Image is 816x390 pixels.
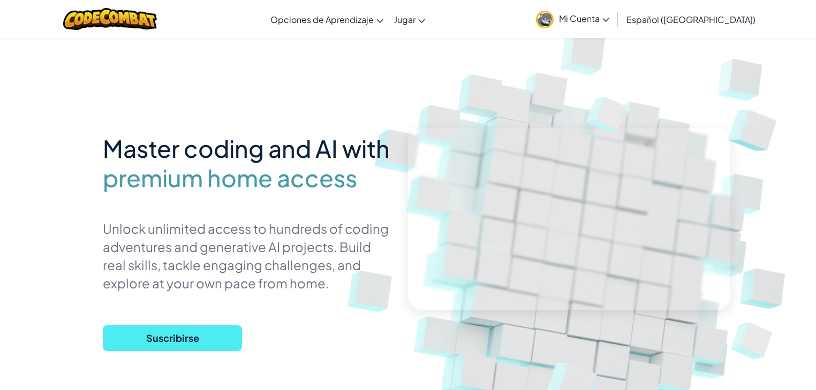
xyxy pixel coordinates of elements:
[103,163,357,193] span: premium home access
[536,11,554,28] img: avatar
[394,14,415,25] span: Jugar
[559,13,609,24] span: Mi Cuenta
[265,5,389,34] a: Opciones de Aprendizaje
[103,325,242,351] button: Suscribirse
[709,80,802,171] img: Overlap cubes
[270,14,374,25] span: Opciones de Aprendizaje
[621,5,761,34] a: Español ([GEOGRAPHIC_DATA])
[63,8,157,30] img: CodeCombat logo
[626,14,755,25] span: Español ([GEOGRAPHIC_DATA])
[103,133,390,163] span: Master coding and AI with
[389,5,430,34] a: Jugar
[714,305,793,376] img: Overlap cubes
[103,219,392,292] p: Unlock unlimited access to hundreds of coding adventures and generative AI projects. Build real s...
[571,79,646,147] img: Overlap cubes
[531,2,615,36] a: Mi Cuenta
